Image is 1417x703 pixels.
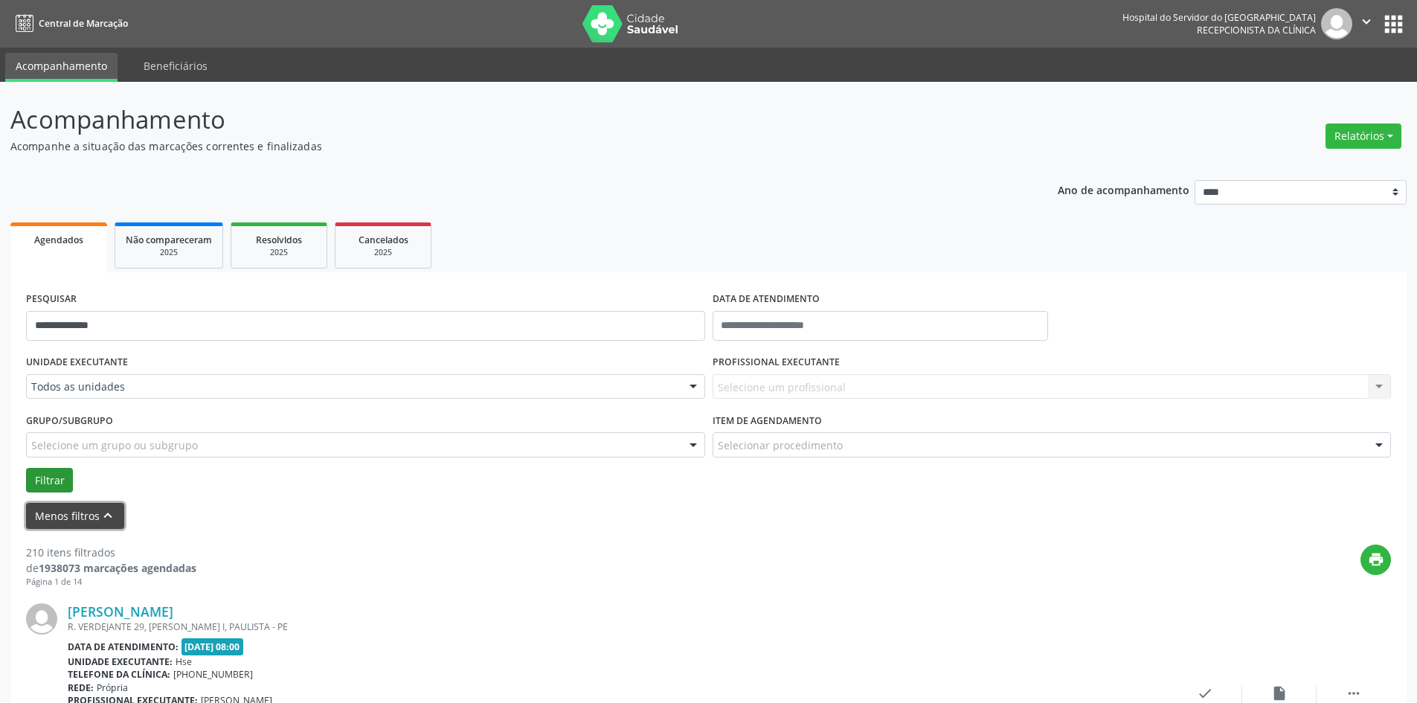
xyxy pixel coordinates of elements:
label: UNIDADE EXECUTANTE [26,351,128,374]
img: img [1321,8,1352,39]
label: DATA DE ATENDIMENTO [713,288,820,311]
i: keyboard_arrow_up [100,507,116,524]
button: Relatórios [1326,123,1401,149]
a: Central de Marcação [10,11,128,36]
strong: 1938073 marcações agendadas [39,561,196,575]
label: PESQUISAR [26,288,77,311]
span: Própria [97,681,128,694]
i: check [1197,685,1213,702]
label: PROFISSIONAL EXECUTANTE [713,351,840,374]
span: Agendados [34,234,83,246]
div: 2025 [126,247,212,258]
label: Grupo/Subgrupo [26,409,113,432]
span: Todos as unidades [31,379,675,394]
button:  [1352,8,1381,39]
button: print [1360,545,1391,575]
div: Página 1 de 14 [26,576,196,588]
span: Selecione um grupo ou subgrupo [31,437,198,453]
div: Hospital do Servidor do [GEOGRAPHIC_DATA] [1122,11,1316,24]
b: Unidade executante: [68,655,173,668]
i: insert_drive_file [1271,685,1288,702]
a: Acompanhamento [5,53,118,82]
span: Selecionar procedimento [718,437,843,453]
span: Resolvidos [256,234,302,246]
img: img [26,603,57,635]
span: [DATE] 08:00 [181,638,244,655]
b: Telefone da clínica: [68,668,170,681]
label: Item de agendamento [713,409,822,432]
i:  [1358,13,1375,30]
span: Cancelados [359,234,408,246]
button: apps [1381,11,1407,37]
b: Data de atendimento: [68,641,179,653]
span: Central de Marcação [39,17,128,30]
i:  [1346,685,1362,702]
div: 2025 [346,247,420,258]
a: [PERSON_NAME] [68,603,173,620]
p: Acompanhamento [10,101,988,138]
div: 2025 [242,247,316,258]
button: Menos filtroskeyboard_arrow_up [26,503,124,529]
b: Rede: [68,681,94,694]
span: Recepcionista da clínica [1197,24,1316,36]
i: print [1368,551,1384,568]
a: Beneficiários [133,53,218,79]
p: Acompanhe a situação das marcações correntes e finalizadas [10,138,988,154]
span: Não compareceram [126,234,212,246]
span: [PHONE_NUMBER] [173,668,253,681]
div: de [26,560,196,576]
span: Hse [176,655,192,668]
div: R. VERDEJANTE 29, [PERSON_NAME] I, PAULISTA - PE [68,620,1168,633]
button: Filtrar [26,468,73,493]
p: Ano de acompanhamento [1058,180,1189,199]
div: 210 itens filtrados [26,545,196,560]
